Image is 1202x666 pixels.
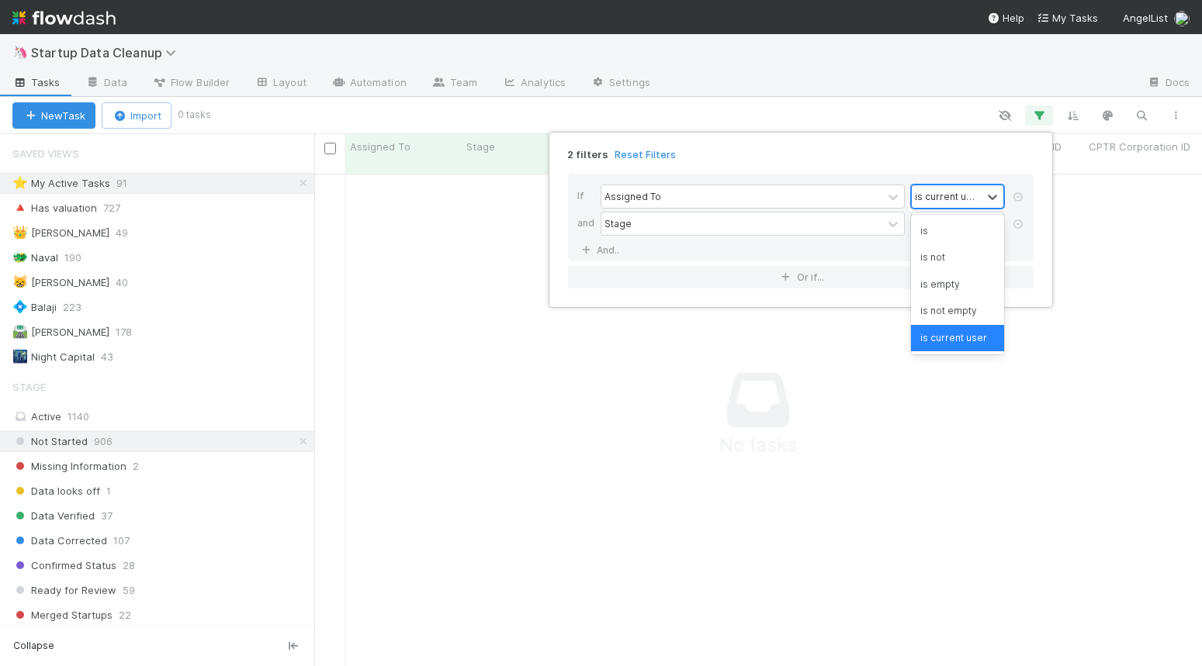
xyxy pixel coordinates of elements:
div: and [577,212,601,239]
div: is [911,218,1004,244]
a: Reset Filters [615,148,676,161]
div: If [577,185,601,212]
div: Assigned To [604,189,661,203]
div: Stage [604,216,632,230]
a: And.. [577,239,626,261]
div: is empty [911,271,1004,298]
div: is current user [911,325,1004,351]
div: is not [911,244,1004,271]
div: is not empty [911,298,1004,324]
div: is current user [915,189,979,203]
span: 2 filters [567,148,608,161]
button: Or if... [568,266,1034,288]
